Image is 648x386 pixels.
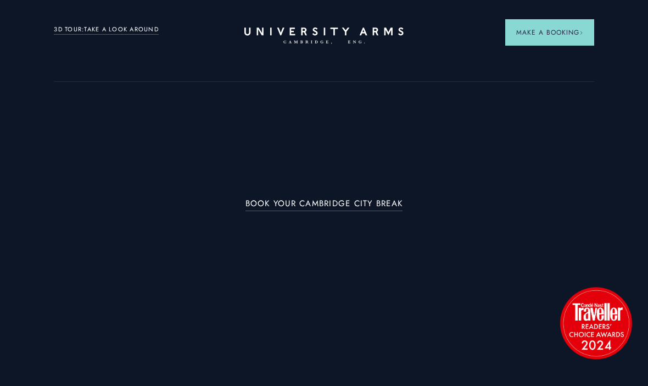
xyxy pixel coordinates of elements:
[54,25,159,35] a: 3D TOUR:TAKE A LOOK AROUND
[244,27,404,45] a: Home
[579,31,583,35] img: Arrow icon
[516,27,583,37] span: Make a Booking
[245,199,403,212] a: BOOK YOUR CAMBRIDGE CITY BREAK
[555,282,637,364] img: image-2524eff8f0c5d55edbf694693304c4387916dea5-1501x1501-png
[505,19,594,46] button: Make a BookingArrow icon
